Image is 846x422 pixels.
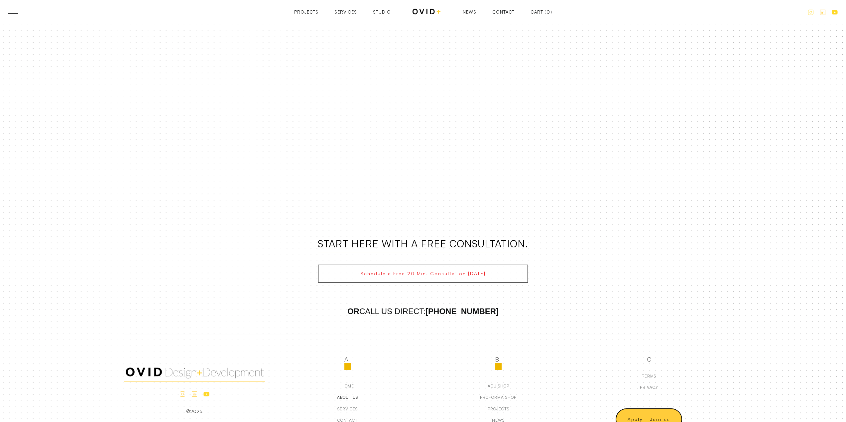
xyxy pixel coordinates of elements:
a: Open empty cart [531,10,552,14]
strong: OR [347,307,359,316]
div: B [495,356,502,363]
a: pROFORMA Shop [480,395,517,400]
a: Privacy [640,385,658,390]
a: Projects [294,10,318,14]
a: Services [334,10,357,14]
a: Services [337,407,358,411]
a: Home [341,384,354,388]
div: Cart [531,10,543,14]
h3: Start here with a free consultation. [318,236,528,252]
a: Contact [492,10,515,14]
div: ) [550,10,552,14]
a: adu Shop [488,384,509,388]
a: Terms [642,374,656,379]
a: Projects [488,407,509,411]
div: 0 [546,10,550,14]
a: about us [337,395,358,400]
div: A [344,356,351,363]
a: Studio [373,10,391,14]
a: Schedule a Free 20 Min. Consultation [DATE] [318,265,528,283]
a: News [463,10,476,14]
strong: [PHONE_NUMBER] [425,307,499,316]
div: ©2025 [186,408,202,415]
div: ( [544,10,546,14]
p: CALL US DIRECT: [318,294,528,318]
div: C [647,356,651,363]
